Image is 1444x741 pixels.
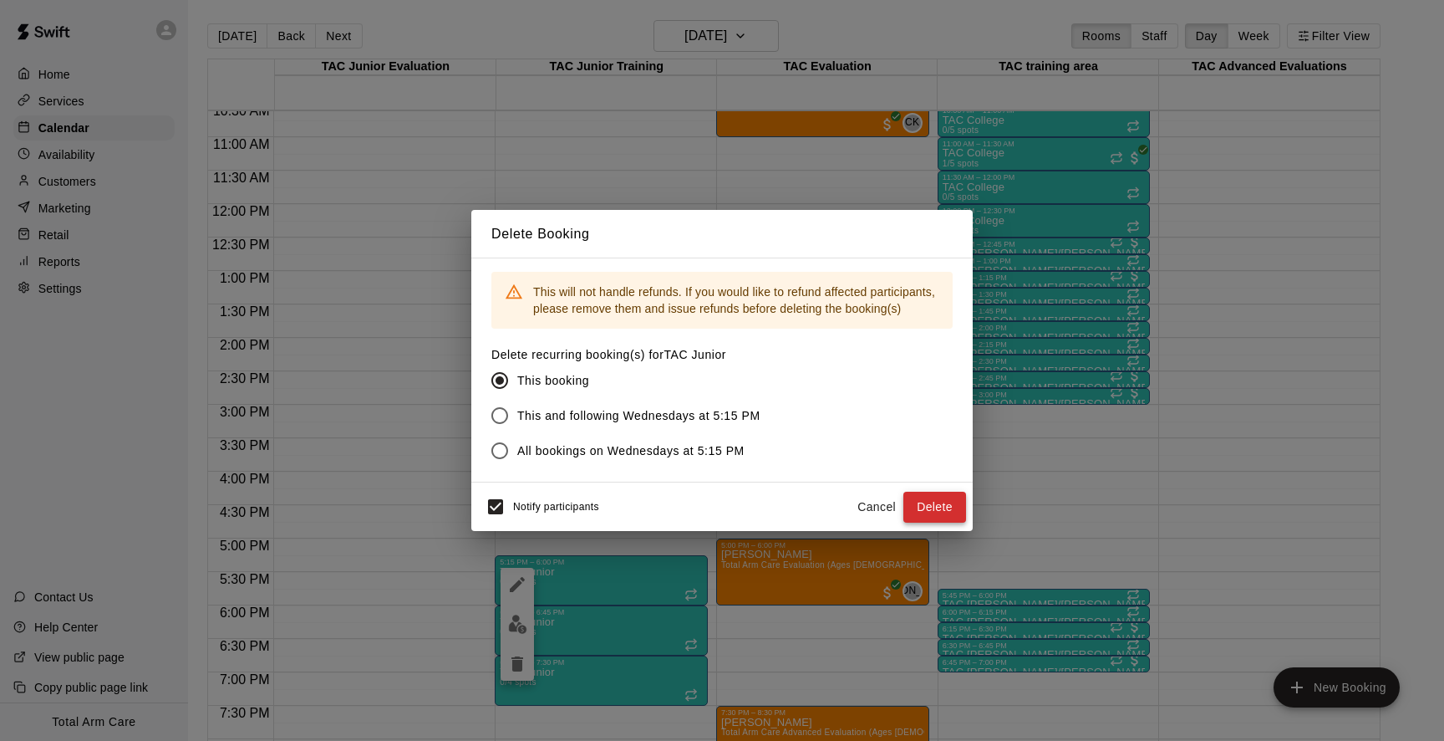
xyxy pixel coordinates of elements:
h2: Delete Booking [471,210,973,258]
button: Delete [903,492,966,523]
span: This booking [517,372,589,390]
span: This and following Wednesdays at 5:15 PM [517,407,760,425]
span: Notify participants [513,502,599,514]
button: Cancel [850,492,903,523]
span: All bookings on Wednesdays at 5:15 PM [517,442,745,460]
label: Delete recurring booking(s) for TAC Junior [491,346,774,363]
div: This will not handle refunds. If you would like to refund affected participants, please remove th... [533,277,939,324]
